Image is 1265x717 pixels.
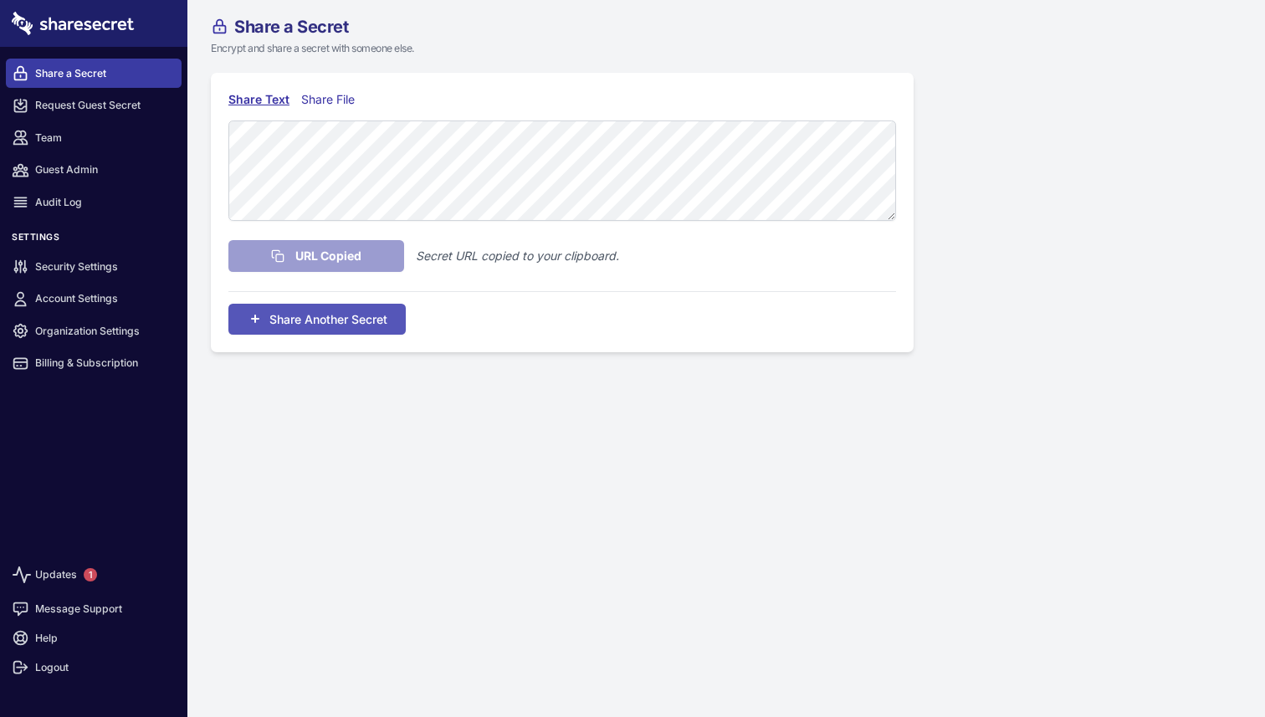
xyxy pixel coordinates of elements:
a: Guest Admin [6,156,182,185]
a: Account Settings [6,284,182,314]
span: Share Another Secret [269,310,387,328]
a: Share a Secret [6,59,182,88]
span: URL Copied [295,247,361,265]
a: Audit Log [6,187,182,217]
div: Share File [301,90,362,109]
span: 1 [84,568,97,581]
iframe: Drift Widget Chat Controller [1181,633,1245,697]
a: Help [6,623,182,653]
button: Share Another Secret [228,304,406,335]
div: Share Text [228,90,289,109]
button: URL Copied [228,240,404,272]
a: Security Settings [6,252,182,281]
a: Billing & Subscription [6,349,182,378]
a: Team [6,123,182,152]
a: Request Guest Secret [6,91,182,120]
span: Share a Secret [234,18,348,35]
h3: Settings [6,232,182,249]
a: Organization Settings [6,316,182,346]
a: Updates1 [6,556,182,594]
p: Secret URL copied to your clipboard. [416,247,619,265]
p: Encrypt and share a secret with someone else. [211,41,1007,56]
a: Message Support [6,594,182,623]
a: Logout [6,653,182,682]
